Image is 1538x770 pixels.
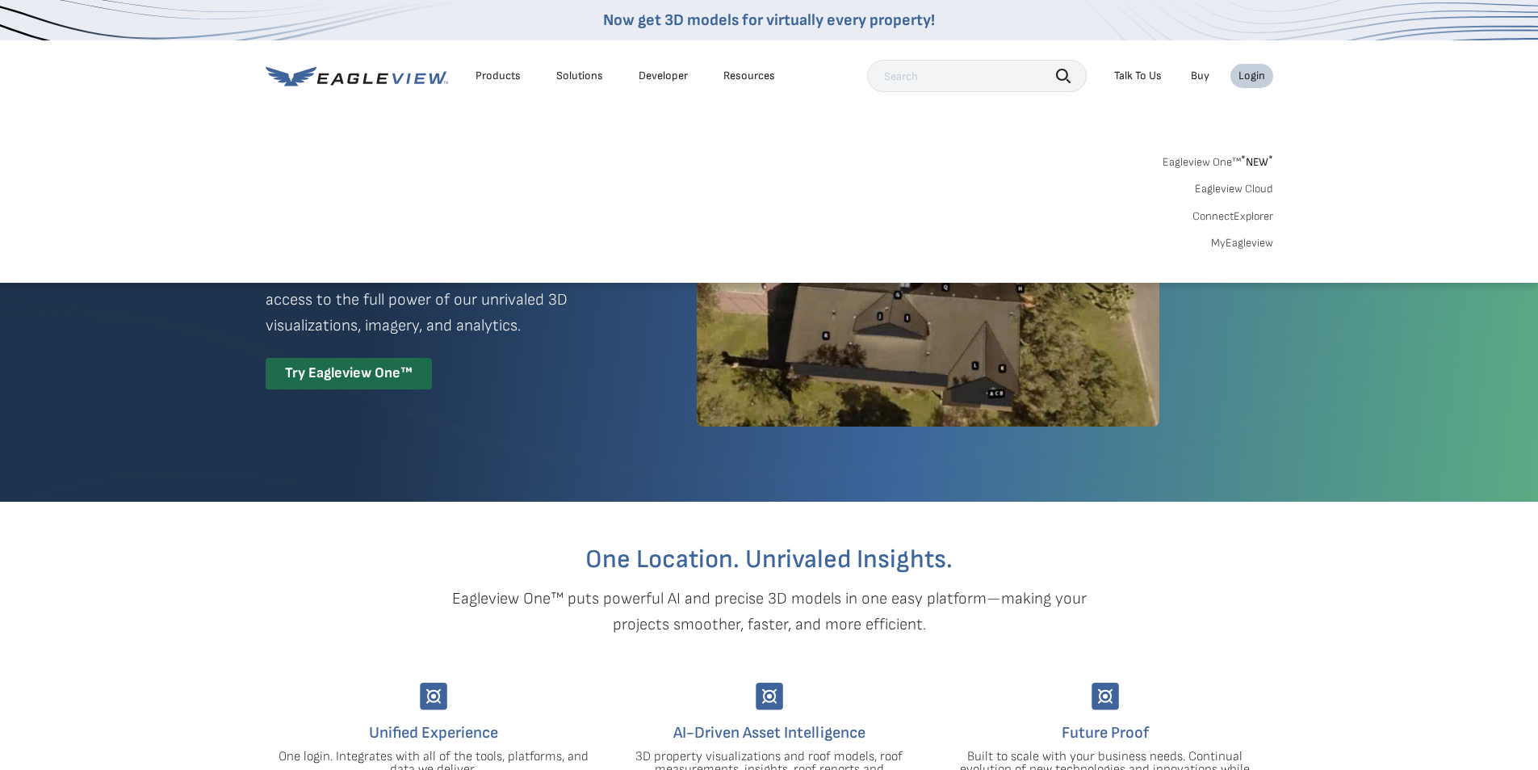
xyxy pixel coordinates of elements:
h2: One Location. Unrivaled Insights. [278,547,1261,573]
img: Group-9744.svg [1092,683,1119,710]
div: Talk To Us [1114,69,1162,83]
span: NEW [1241,155,1273,169]
div: Resources [723,69,775,83]
input: Search [867,60,1087,92]
h4: Future Proof [949,720,1261,746]
a: Buy [1191,69,1209,83]
img: Group-9744.svg [420,683,447,710]
p: Eagleview One™ puts powerful AI and precise 3D models in one easy platform—making your projects s... [424,586,1115,637]
h4: Unified Experience [278,720,589,746]
img: Group-9744.svg [756,683,783,710]
a: Now get 3D models for virtually every property! [603,11,935,30]
a: Developer [639,69,688,83]
a: MyEagleview [1211,236,1273,250]
h4: AI-Driven Asset Intelligence [614,720,925,746]
a: Eagleview Cloud [1195,182,1273,196]
div: Solutions [556,69,603,83]
div: Login [1238,69,1265,83]
div: Products [476,69,521,83]
div: Try Eagleview One™ [266,358,432,389]
p: A premium digital experience that provides seamless access to the full power of our unrivaled 3D ... [266,261,639,339]
a: ConnectExplorer [1192,209,1273,224]
a: Eagleview One™*NEW* [1163,150,1273,169]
